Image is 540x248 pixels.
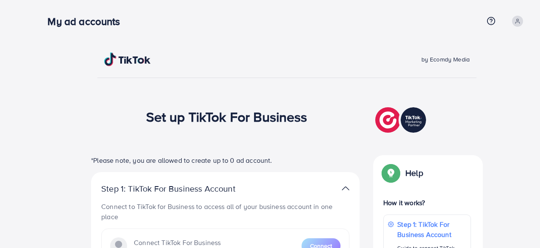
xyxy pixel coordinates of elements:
img: TikTok [104,53,151,66]
p: Help [405,168,423,178]
h1: Set up TikTok For Business [146,109,307,125]
img: TikTok partner [342,182,349,195]
span: by Ecomdy Media [421,55,470,64]
p: How it works? [383,198,471,208]
p: Step 1: TikTok For Business Account [397,219,466,240]
img: Popup guide [383,165,399,181]
h3: My ad accounts [47,15,127,28]
p: *Please note, you are allowed to create up to 0 ad account. [91,155,360,165]
p: Step 1: TikTok For Business Account [101,184,262,194]
img: TikTok partner [375,105,428,135]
